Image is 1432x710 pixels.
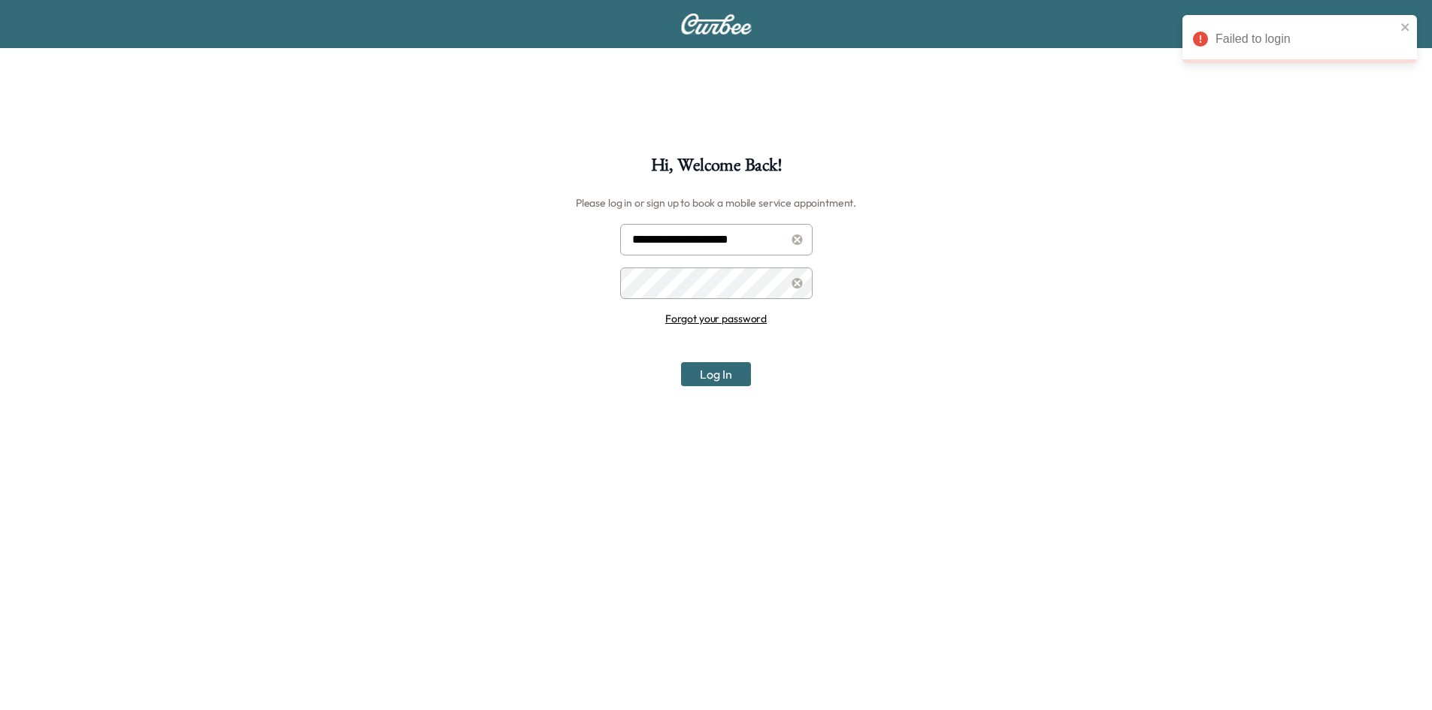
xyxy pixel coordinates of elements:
a: Forgot your password [665,312,767,325]
h1: Hi, Welcome Back! [651,156,782,182]
button: Log In [681,362,751,386]
div: Failed to login [1216,30,1396,48]
h6: Please log in or sign up to book a mobile service appointment. [576,191,856,215]
img: Curbee Logo [680,14,752,35]
button: close [1400,21,1411,33]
